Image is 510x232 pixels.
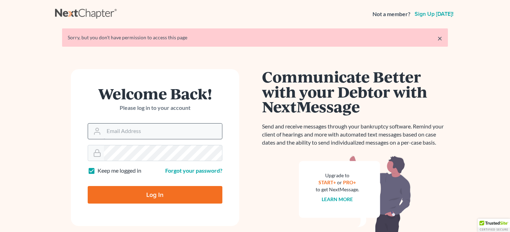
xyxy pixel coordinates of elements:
input: Email Address [104,124,222,139]
div: Upgrade to [316,172,359,179]
input: Log In [88,186,222,204]
a: Learn more [322,196,353,202]
div: TrustedSite Certified [478,219,510,232]
label: Keep me logged in [98,167,141,175]
span: or [337,179,342,185]
a: × [437,34,442,42]
a: PRO+ [343,179,356,185]
a: Sign up [DATE]! [413,11,455,17]
p: Send and receive messages through your bankruptcy software. Remind your client of hearings and mo... [262,122,448,147]
h1: Welcome Back! [88,86,222,101]
strong: Not a member? [373,10,410,18]
p: Please log in to your account [88,104,222,112]
div: to get NextMessage. [316,186,359,193]
a: Forgot your password? [165,167,222,174]
div: Sorry, but you don't have permission to access this page [68,34,442,41]
h1: Communicate Better with your Debtor with NextMessage [262,69,448,114]
a: START+ [319,179,336,185]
